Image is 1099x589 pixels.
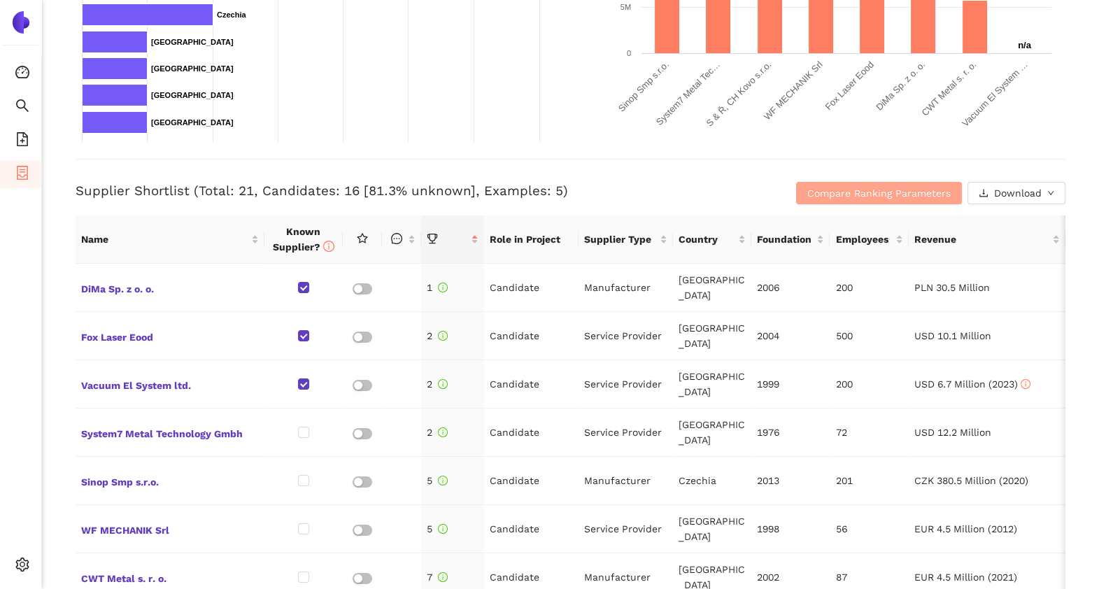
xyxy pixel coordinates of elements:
[620,3,630,11] text: 5M
[81,471,259,490] span: Sinop Smp s.r.o.
[626,49,630,57] text: 0
[15,127,29,155] span: file-add
[438,283,448,292] span: info-circle
[653,59,721,127] text: System7 Metal Tec…
[15,553,29,581] span: setting
[796,182,962,204] button: Compare Ranking Parameters
[994,185,1042,201] span: Download
[323,241,334,252] span: info-circle
[81,568,259,586] span: CWT Metal s. r. o.
[484,409,579,457] td: Candidate
[1047,190,1054,198] span: down
[830,360,909,409] td: 200
[914,572,1017,583] span: EUR 4.5 Million (2021)
[584,232,657,247] span: Supplier Type
[914,427,991,438] span: USD 12.2 Million
[151,38,234,46] text: [GEOGRAPHIC_DATA]
[484,215,579,264] th: Role in Project
[76,215,264,264] th: this column's title is Name,this column is sortable
[704,59,773,129] text: S & Ř, CH Kovo s.r.o.
[427,378,448,390] span: 2
[751,360,830,409] td: 1999
[914,282,990,293] span: PLN 30.5 Million
[914,523,1017,534] span: EUR 4.5 Million (2012)
[673,264,751,312] td: [GEOGRAPHIC_DATA]
[484,360,579,409] td: Candidate
[579,409,673,457] td: Service Provider
[427,523,448,534] span: 5
[960,59,1029,129] text: Vacuum El System …
[673,215,751,264] th: this column's title is Country,this column is sortable
[679,232,735,247] span: Country
[217,10,246,19] text: Czechia
[579,264,673,312] td: Manufacturer
[979,188,988,199] span: download
[830,215,908,264] th: this column's title is Employees,this column is sortable
[751,505,830,553] td: 1998
[673,409,751,457] td: [GEOGRAPHIC_DATA]
[484,264,579,312] td: Candidate
[1021,379,1030,389] span: info-circle
[438,427,448,437] span: info-circle
[579,215,673,264] th: this column's title is Supplier Type,this column is sortable
[273,226,334,253] span: Known Supplier?
[751,312,830,360] td: 2004
[673,505,751,553] td: [GEOGRAPHIC_DATA]
[830,505,909,553] td: 56
[1018,40,1032,50] text: n/a
[151,91,234,99] text: [GEOGRAPHIC_DATA]
[673,457,751,505] td: Czechia
[427,233,438,244] span: trophy
[427,282,448,293] span: 1
[151,64,234,73] text: [GEOGRAPHIC_DATA]
[909,215,1066,264] th: this column's title is Revenue,this column is sortable
[438,331,448,341] span: info-circle
[579,457,673,505] td: Manufacturer
[914,232,1050,247] span: Revenue
[830,264,909,312] td: 200
[81,327,259,345] span: Fox Laser Eood
[427,427,448,438] span: 2
[484,312,579,360] td: Candidate
[914,378,1030,390] span: USD 6.7 Million (2023)
[835,232,892,247] span: Employees
[357,233,368,244] span: star
[751,215,830,264] th: this column's title is Foundation,this column is sortable
[579,360,673,409] td: Service Provider
[484,457,579,505] td: Candidate
[616,59,670,114] text: Sinop Smp s.r.o.
[751,264,830,312] td: 2006
[579,312,673,360] td: Service Provider
[438,476,448,485] span: info-circle
[673,360,751,409] td: [GEOGRAPHIC_DATA]
[823,59,876,113] text: Fox Laser Eood
[438,524,448,534] span: info-circle
[874,59,927,113] text: DiMa Sp. z o. o.
[427,330,448,341] span: 2
[76,182,735,200] h3: Supplier Shortlist (Total: 21, Candidates: 16 [81.3% unknown], Examples: 5)
[10,11,32,34] img: Logo
[830,457,909,505] td: 201
[438,379,448,389] span: info-circle
[914,330,991,341] span: USD 10.1 Million
[382,215,421,264] th: this column is sortable
[807,185,951,201] span: Compare Ranking Parameters
[914,475,1028,486] span: CZK 380.5 Million (2020)
[757,232,814,247] span: Foundation
[751,409,830,457] td: 1976
[81,423,259,441] span: System7 Metal Technology Gmbh
[751,457,830,505] td: 2013
[81,278,259,297] span: DiMa Sp. z o. o.
[15,60,29,88] span: dashboard
[438,572,448,582] span: info-circle
[673,312,751,360] td: [GEOGRAPHIC_DATA]
[81,375,259,393] span: Vacuum El System ltd.
[427,572,448,583] span: 7
[579,505,673,553] td: Service Provider
[391,233,402,244] span: message
[919,59,978,118] text: CWT Metal s. r. o.
[484,505,579,553] td: Candidate
[761,59,824,122] text: WF MECHANIK Srl
[15,161,29,189] span: container
[81,232,248,247] span: Name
